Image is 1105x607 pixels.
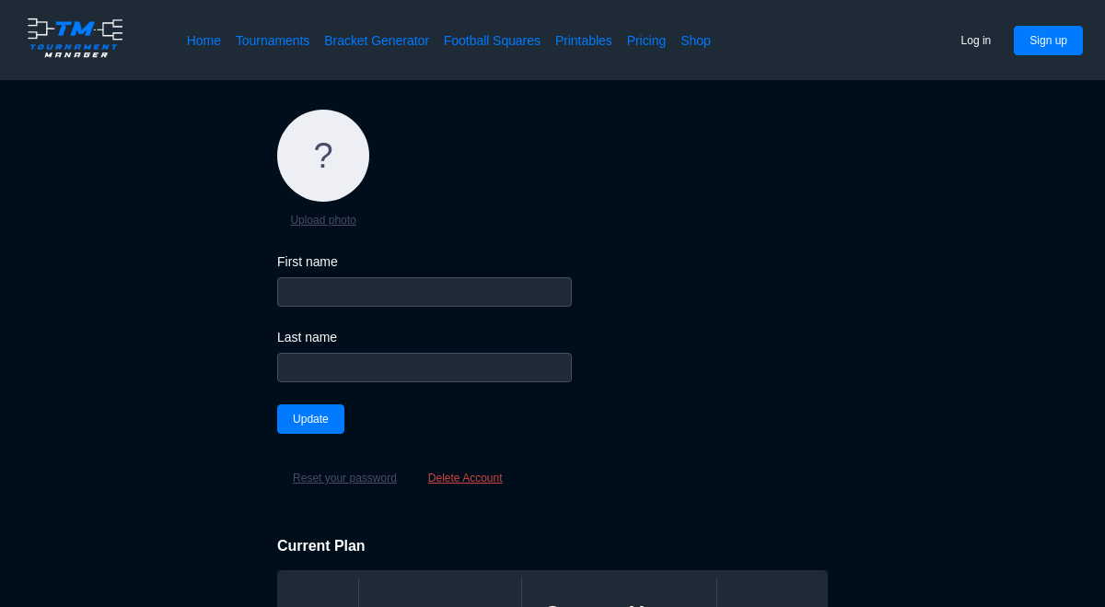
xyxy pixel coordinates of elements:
a: Shop [680,31,711,50]
button: Delete Account [413,463,518,493]
span: ? [277,110,369,202]
h2: Current Plan [277,537,828,555]
a: Tournaments [236,31,309,50]
a: Football Squares [444,31,541,50]
img: logo.ffa97a18e3bf2c7d.png [22,15,128,61]
a: Bracket Generator [324,31,429,50]
button: Log in [946,26,1007,55]
button: Sign up [1014,26,1083,55]
a: Printables [555,31,612,50]
button: Reset your password [277,463,413,493]
button: Update [277,404,344,434]
label: Last name [277,329,572,345]
a: Home [187,31,221,50]
a: Pricing [627,31,666,50]
button: Upload photo [277,209,369,231]
label: First name [277,253,572,270]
